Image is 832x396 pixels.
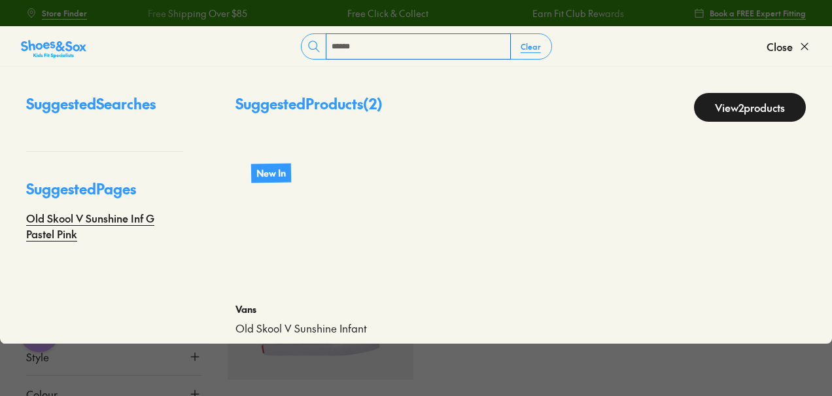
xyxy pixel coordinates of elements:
a: Old Skool V Sunshine Inf G Pastel Pink [26,210,183,242]
a: Book a FREE Expert Fitting [694,1,806,25]
img: SNS_Logo_Responsive.svg [21,39,86,60]
span: ( 2 ) [363,94,383,113]
button: Close [767,32,811,61]
p: New In [251,163,291,183]
span: Store Finder [42,7,87,19]
a: New In [235,148,374,287]
span: Close [767,39,793,54]
a: Store Finder [26,1,87,25]
p: Suggested Searches [26,93,183,125]
a: Free Shipping Over $85 [148,7,247,20]
button: Gorgias live chat [7,5,46,44]
a: View2products [694,93,806,122]
p: Suggested Products [235,93,383,122]
a: Earn Fit Club Rewards [532,7,624,20]
a: Shoes &amp; Sox [21,36,86,57]
p: Vans [235,302,374,316]
button: Clear [510,35,551,58]
span: Style [26,349,49,365]
span: Book a FREE Expert Fitting [710,7,806,19]
a: Free Click & Collect [347,7,428,20]
p: Suggested Pages [26,178,183,210]
button: Style [26,338,201,375]
a: Old Skool V Sunshine Infant [235,321,374,336]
